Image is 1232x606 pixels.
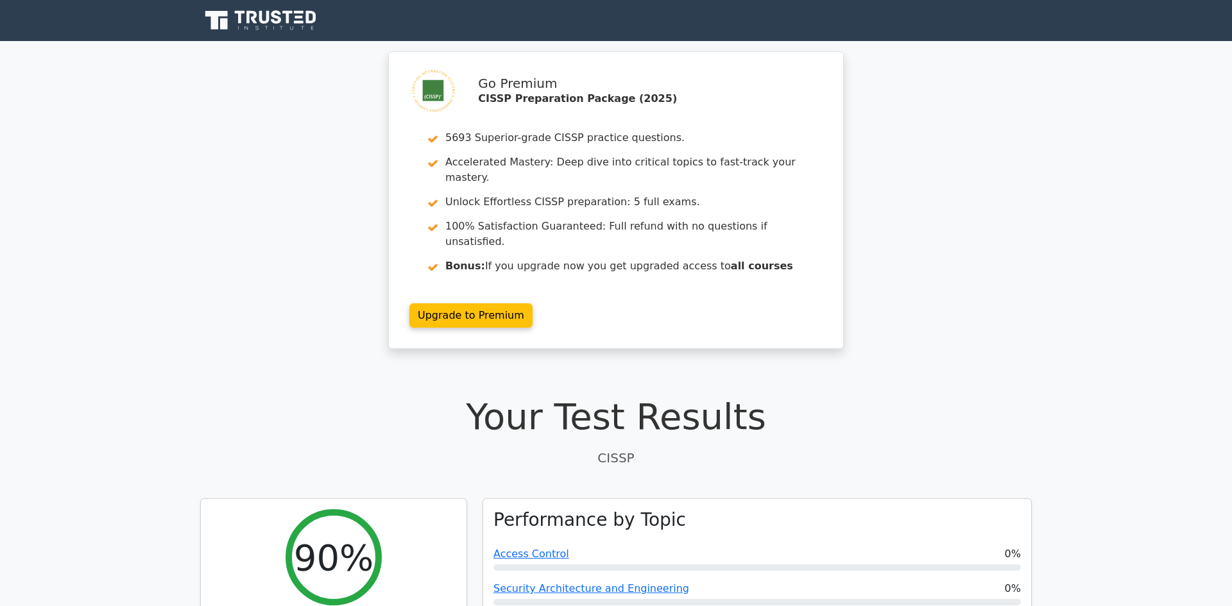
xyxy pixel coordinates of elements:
[493,582,689,594] a: Security Architecture and Engineering
[1005,581,1021,596] span: 0%
[200,395,1032,438] h1: Your Test Results
[493,548,569,560] a: Access Control
[294,536,373,579] h2: 90%
[1005,546,1021,562] span: 0%
[409,303,533,328] a: Upgrade to Premium
[200,448,1032,467] p: CISSP
[493,509,686,531] h3: Performance by Topic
